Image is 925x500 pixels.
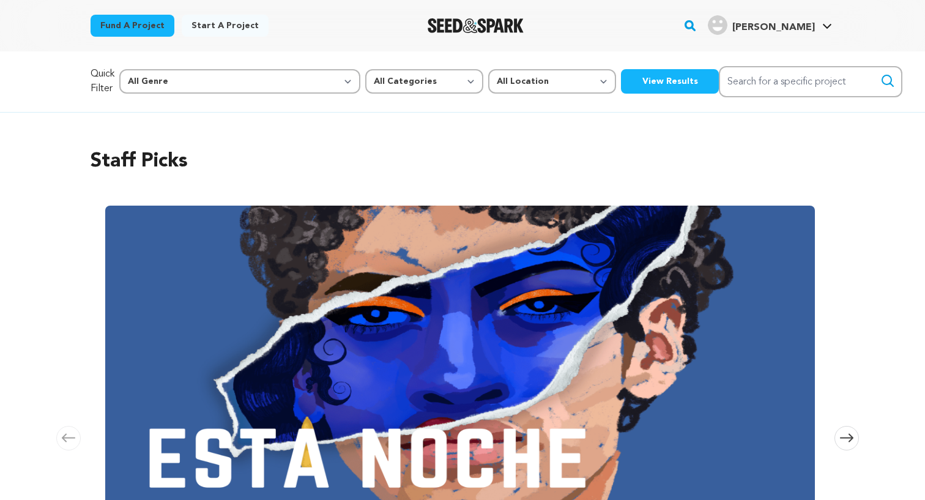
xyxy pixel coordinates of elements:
[708,15,727,35] img: user.png
[182,15,269,37] a: Start a project
[428,18,524,33] img: Seed&Spark Logo Dark Mode
[719,66,902,97] input: Search for a specific project
[732,23,815,32] span: [PERSON_NAME]
[91,147,834,176] h2: Staff Picks
[705,13,834,35] a: Doyle K.'s Profile
[708,15,815,35] div: Doyle K.'s Profile
[91,67,114,96] p: Quick Filter
[91,15,174,37] a: Fund a project
[621,69,719,94] button: View Results
[705,13,834,39] span: Doyle K.'s Profile
[428,18,524,33] a: Seed&Spark Homepage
